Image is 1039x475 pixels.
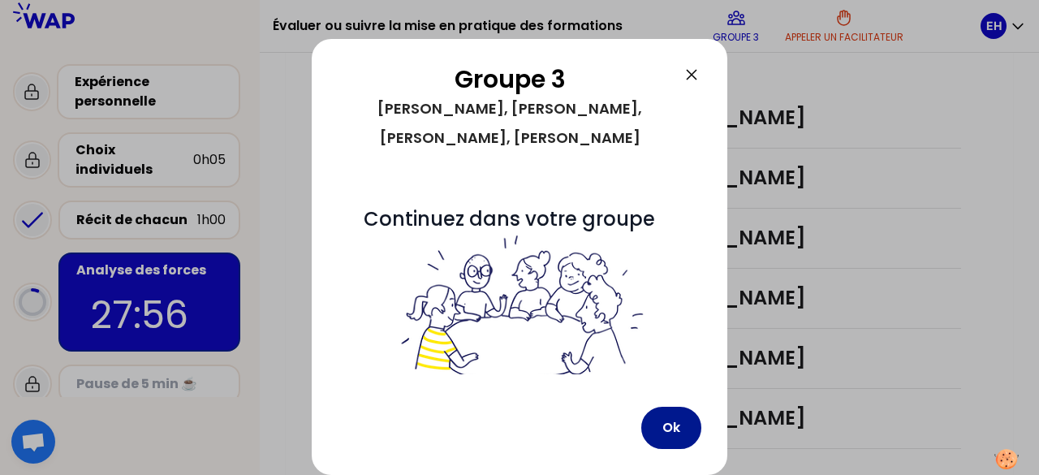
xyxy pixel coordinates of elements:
h2: Groupe 3 [338,65,682,94]
div: [PERSON_NAME], [PERSON_NAME], [PERSON_NAME], [PERSON_NAME] [338,94,682,153]
span: Continuez dans votre groupe [364,205,675,386]
img: filesOfInstructions%2Fbienvenue%20dans%20votre%20groupe%20-%20petit.png [392,232,647,386]
button: Ok [641,407,701,449]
